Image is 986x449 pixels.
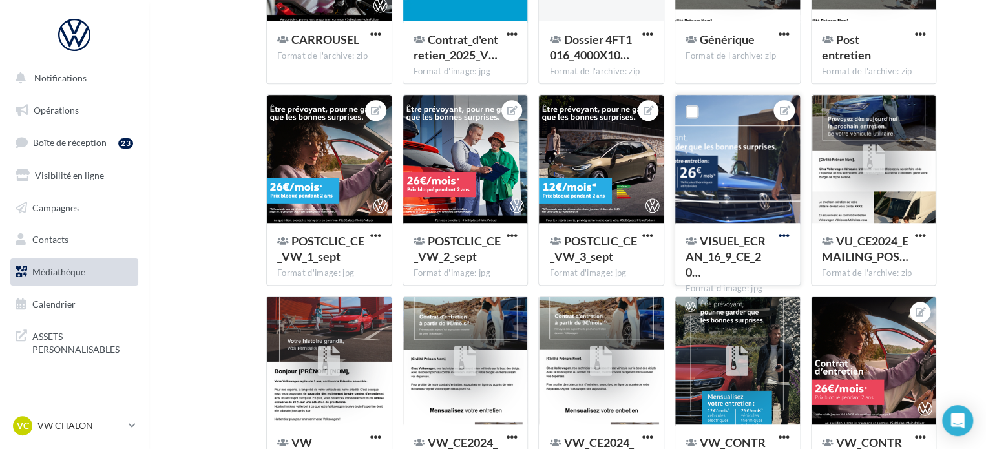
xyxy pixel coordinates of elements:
span: ASSETS PERSONNALISABLES [32,328,133,355]
span: Médiathèque [32,266,85,277]
span: POSTCLIC_CE_VW_2_sept [414,234,501,264]
div: Format d'image: jpg [414,66,518,78]
span: Contrat_d'entretien_2025_VW_Signature [414,32,498,62]
div: Format de l'archive: zip [549,66,653,78]
span: POSTCLIC_CE_VW_1_sept [277,234,364,264]
span: VC [17,419,29,432]
span: Boîte de réception [33,137,107,148]
span: Post entretien [822,32,871,62]
button: Notifications [8,65,136,92]
a: VC VW CHALON [10,413,138,438]
span: Générique [700,32,755,47]
span: Calendrier [32,298,76,309]
a: Boîte de réception23 [8,129,141,156]
div: Format d'image: jpg [277,267,381,279]
span: POSTCLIC_CE_VW_3_sept [549,234,636,264]
span: VU_CE2024_EMAILING_POST_ENTRETIEN [822,234,908,264]
a: ASSETS PERSONNALISABLES [8,322,141,360]
div: Format d'image: jpg [414,267,518,279]
span: Campagnes [32,202,79,213]
a: Campagnes [8,194,141,222]
span: Contacts [32,234,68,245]
div: Format d'image: jpg [549,267,653,279]
p: VW CHALON [37,419,123,432]
span: CARROUSEL [291,32,359,47]
div: Format d'image: jpg [686,283,790,295]
span: Dossier 4FT1016_4000X1000_BANDEROLE_ExpressService_ENTRETIEN_10PC_E1 [549,32,631,62]
a: Contacts [8,226,141,253]
div: 23 [118,138,133,149]
a: Visibilité en ligne [8,162,141,189]
div: Format de l'archive: zip [822,66,926,78]
span: Notifications [34,72,87,83]
span: VISUEL_ECRAN_16_9_CE_2025_VW [686,234,766,279]
a: Calendrier [8,291,141,318]
div: Format de l'archive: zip [686,50,790,62]
span: Opérations [34,105,79,116]
div: Format de l'archive: zip [277,50,381,62]
a: Médiathèque [8,258,141,286]
a: Opérations [8,97,141,124]
div: Format de l'archive: zip [822,267,926,279]
span: Visibilité en ligne [35,170,104,181]
div: Open Intercom Messenger [942,405,973,436]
